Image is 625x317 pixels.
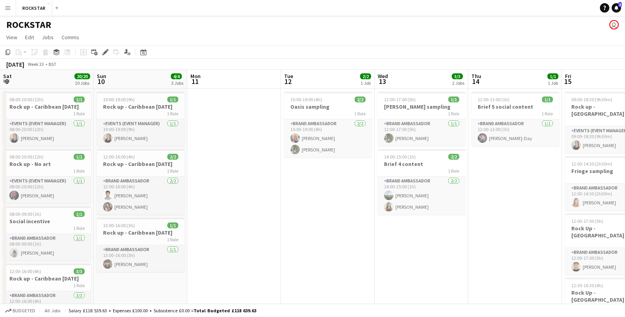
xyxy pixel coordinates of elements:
app-job-card: 12:00-16:00 (4h)2/2Rock up - Caribbean [DATE]1 RoleBrand Ambassador2/212:00-16:00 (4h)[PERSON_NAM... [97,149,185,215]
div: [DATE] [6,60,24,68]
a: View [3,32,20,42]
span: 12:30-16:30 (4h) [571,282,603,288]
h3: Social incentive [3,218,91,225]
h3: Rock up - No art [3,160,91,168]
app-user-avatar: Ed Harvey [609,20,619,29]
span: 12:00-16:00 (4h) [9,268,41,274]
span: 9 [2,77,12,86]
span: 08:00-20:00 (12h) [9,97,43,102]
span: 1/1 [448,97,459,102]
span: 1/1 [74,154,85,160]
span: All jobs [43,308,62,313]
span: 13 [377,77,388,86]
span: Budgeted [13,308,35,313]
span: 12 [283,77,293,86]
span: 1 Role [73,168,85,174]
a: Comms [58,32,82,42]
span: 1/1 [167,222,178,228]
span: 1 Role [73,282,85,288]
button: Budgeted [4,306,36,315]
a: Jobs [39,32,57,42]
app-card-role: Brand Ambassador2/214:00-15:00 (1h)[PERSON_NAME][PERSON_NAME] [378,177,466,215]
span: 2/2 [355,97,366,102]
h3: Rock up - Caribbean [DATE] [97,103,185,110]
span: 15 [564,77,571,86]
span: Tue [284,73,293,80]
span: 13:00-16:00 (3h) [103,222,135,228]
app-card-role: Brand Ambassador2/212:00-16:00 (4h)[PERSON_NAME][PERSON_NAME] [97,177,185,215]
span: 1 Role [354,111,366,117]
app-job-card: 08:00-09:00 (1h)1/1Social incentive1 RoleBrand Ambassador1/108:00-09:00 (1h)[PERSON_NAME] [3,206,91,261]
span: 12:00-16:00 (4h) [103,154,135,160]
span: 15:00-19:00 (4h) [290,97,322,102]
span: 14:00-15:00 (1h) [384,154,416,160]
span: 2/2 [448,154,459,160]
a: 3 [612,3,621,13]
span: 10:00-19:00 (9h) [103,97,135,102]
div: 12:00-13:00 (1h)1/1Brief 5 social content1 RoleBrand Ambassador1/112:00-13:00 (1h)[PERSON_NAME]-Day [471,92,559,146]
span: 12:00-13:00 (1h) [478,97,509,102]
h3: Rock up - Caribbean [DATE] [3,103,91,110]
span: 08:00-20:00 (12h) [9,154,43,160]
span: 12:00-14:30 (2h30m) [571,161,612,167]
span: Thu [471,73,481,80]
app-card-role: Brand Ambassador1/113:00-16:00 (3h)[PERSON_NAME] [97,245,185,272]
h3: Oasis sampling [284,103,372,110]
span: 2/2 [360,73,371,79]
span: 3/3 [74,268,85,274]
h3: Rock up - Caribbean [DATE] [97,160,185,168]
app-card-role: Events (Event Manager)1/110:00-19:00 (9h)[PERSON_NAME] [97,119,185,146]
app-card-role: Events (Event Manager)1/108:00-20:00 (12h)[PERSON_NAME] [3,119,91,146]
h3: Brief 5 social content [471,103,559,110]
div: 3 Jobs [171,80,183,86]
div: 1 Job [361,80,371,86]
app-card-role: Brand Ambassador1/112:00-13:00 (1h)[PERSON_NAME]-Day [471,119,559,146]
app-job-card: 08:00-20:00 (12h)1/1Rock up - No art1 RoleEvents (Event Manager)1/108:00-20:00 (12h)[PERSON_NAME] [3,149,91,203]
app-job-card: 14:00-15:00 (1h)2/2Brief 4 content1 RoleBrand Ambassador2/214:00-15:00 (1h)[PERSON_NAME][PERSON_N... [378,149,466,215]
span: 1/1 [74,97,85,102]
button: ROCKSTAR [16,0,52,16]
div: 2 Jobs [452,80,464,86]
h3: Rock up - Caribbean [DATE] [97,229,185,236]
span: 1/1 [542,97,553,102]
span: 1/1 [167,97,178,102]
div: Salary £118 539.63 + Expenses £100.00 + Subsistence £0.00 = [69,308,256,313]
span: 1 Role [73,225,85,231]
span: Wed [378,73,388,80]
span: 1 Role [542,111,553,117]
div: BST [49,61,56,67]
span: 3/3 [452,73,463,79]
div: 10 Jobs [75,80,90,86]
span: 12:00-17:00 (5h) [571,218,603,224]
h1: ROCKSTAR [6,19,51,31]
app-job-card: 13:00-16:00 (3h)1/1Rock up - Caribbean [DATE]1 RoleBrand Ambassador1/113:00-16:00 (3h)[PERSON_NAME] [97,218,185,272]
span: 09:00-18:30 (9h30m) [571,97,612,102]
span: Sat [3,73,12,80]
span: 1/1 [74,211,85,217]
span: 3 [618,2,622,7]
h3: Brief 4 content [378,160,466,168]
span: 14 [470,77,481,86]
span: Jobs [42,34,54,41]
span: 1 Role [448,168,459,174]
span: 1 Role [73,111,85,117]
div: 12:00-17:00 (5h)1/1[PERSON_NAME] sampling1 RoleBrand Ambassador1/112:00-17:00 (5h)[PERSON_NAME] [378,92,466,146]
span: 2/2 [167,154,178,160]
app-card-role: Brand Ambassador1/112:00-17:00 (5h)[PERSON_NAME] [378,119,466,146]
span: 10 [96,77,106,86]
div: 08:00-20:00 (12h)1/1Rock up - Caribbean [DATE]1 RoleEvents (Event Manager)1/108:00-20:00 (12h)[PE... [3,92,91,146]
div: 1 Job [548,80,558,86]
span: 12:00-17:00 (5h) [384,97,416,102]
app-job-card: 15:00-19:00 (4h)2/2Oasis sampling1 RoleBrand Ambassador2/215:00-19:00 (4h)[PERSON_NAME][PERSON_NAME] [284,92,372,157]
span: Fri [565,73,571,80]
a: Edit [22,32,37,42]
span: Comms [62,34,79,41]
span: 1 Role [167,168,178,174]
app-job-card: 10:00-19:00 (9h)1/1Rock up - Caribbean [DATE]1 RoleEvents (Event Manager)1/110:00-19:00 (9h)[PERS... [97,92,185,146]
span: 1 Role [167,237,178,242]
